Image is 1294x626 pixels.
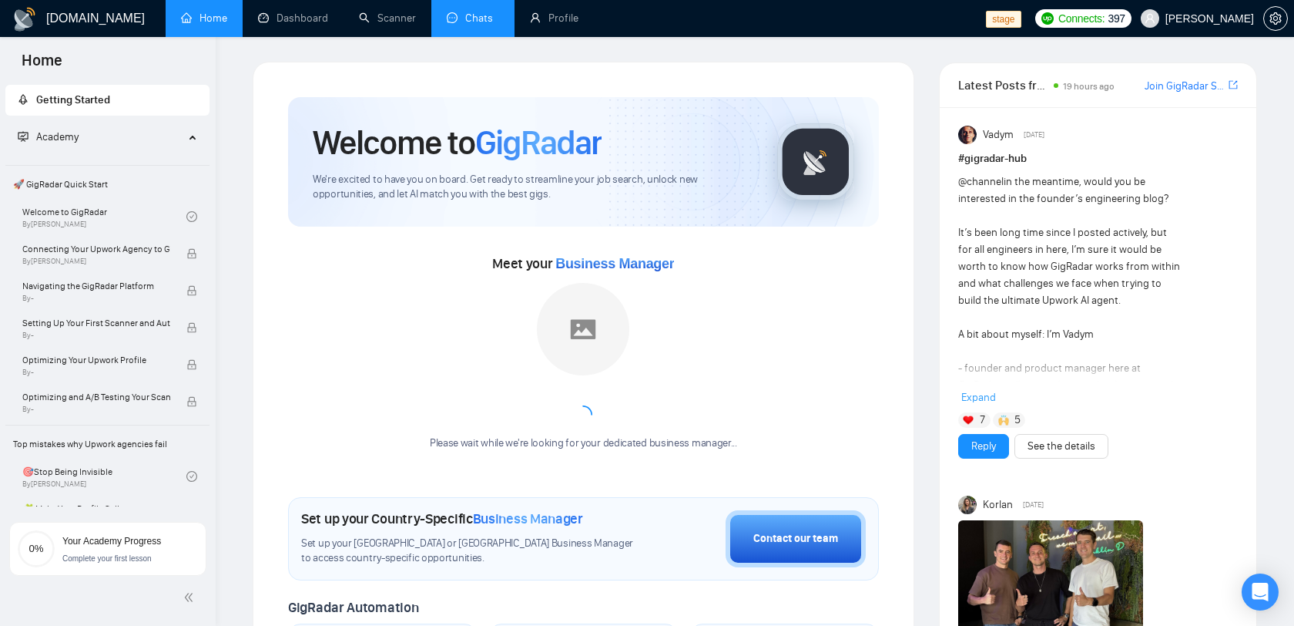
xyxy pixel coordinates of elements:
span: check-circle [186,471,197,482]
span: lock [186,359,197,370]
img: gigradar-logo.png [777,123,854,200]
h1: Welcome to [313,122,602,163]
span: lock [186,322,197,333]
span: Vadym [983,126,1014,143]
a: 🎯Stop Being InvisibleBy[PERSON_NAME] [22,459,186,493]
span: Top mistakes why Upwork agencies fail [7,429,208,459]
img: Vadym [958,126,977,144]
a: Join GigRadar Slack Community [1145,78,1225,95]
span: 5 [1014,412,1021,428]
a: dashboardDashboard [258,12,328,25]
span: [DATE] [1023,498,1044,512]
a: userProfile [530,12,578,25]
li: Getting Started [5,85,210,116]
a: export [1229,78,1238,93]
span: lock [186,248,197,259]
span: stage [986,11,1021,28]
span: check-circle [186,211,197,222]
span: Set up your [GEOGRAPHIC_DATA] or [GEOGRAPHIC_DATA] Business Manager to access country-specific op... [301,537,640,566]
span: Your Academy Progress [62,536,161,547]
span: 🧩 Make Your Profile Sell [22,501,170,517]
span: GigRadar [475,122,602,163]
div: Contact our team [753,530,838,547]
span: 🚀 GigRadar Quick Start [7,169,208,200]
span: double-left [183,590,199,605]
div: Open Intercom Messenger [1242,574,1279,611]
span: Expand [961,391,996,404]
span: Home [9,49,75,82]
a: See the details [1027,438,1095,455]
h1: Set up your Country-Specific [301,510,583,527]
a: searchScanner [359,12,416,25]
button: Reply [958,434,1009,459]
span: Business Manager [555,256,674,271]
span: setting [1264,12,1287,25]
span: By - [22,405,170,414]
span: Navigating the GigRadar Platform [22,278,170,294]
span: Meet your [492,255,674,272]
span: loading [574,406,592,424]
span: Getting Started [36,93,110,106]
button: Contact our team [726,510,866,567]
span: Optimizing Your Upwork Profile [22,352,170,368]
span: Business Manager [473,510,583,527]
span: By - [22,294,170,303]
span: 19 hours ago [1063,81,1115,92]
span: Setting Up Your First Scanner and Auto-Bidder [22,315,170,331]
span: rocket [18,94,28,105]
span: By - [22,331,170,340]
a: Reply [971,438,996,455]
span: 0% [18,544,55,554]
button: See the details [1014,434,1108,459]
span: Academy [18,130,79,143]
span: 397 [1108,10,1125,27]
div: Please wait while we're looking for your dedicated business manager... [421,436,746,451]
img: 🙌 [998,415,1009,426]
button: setting [1263,6,1288,31]
a: messageChats [447,12,499,25]
span: Korlan [983,496,1013,513]
img: logo [12,7,37,32]
span: GigRadar Automation [288,599,418,616]
span: By - [22,368,170,377]
span: [DATE] [1024,128,1044,142]
span: Optimizing and A/B Testing Your Scanner for Better Results [22,389,170,405]
h1: # gigradar-hub [958,150,1238,167]
img: placeholder.png [537,283,629,375]
span: Connecting Your Upwork Agency to GigRadar [22,241,170,257]
span: user [1145,13,1155,24]
img: ❤️ [963,415,974,426]
span: lock [186,285,197,296]
span: fund-projection-screen [18,131,28,142]
a: homeHome [181,12,227,25]
a: setting [1263,12,1288,25]
span: @channel [958,175,1004,188]
span: Academy [36,130,79,143]
span: 7 [980,412,985,428]
img: upwork-logo.png [1041,12,1054,25]
span: Complete your first lesson [62,554,152,563]
span: lock [186,396,197,407]
img: Korlan [958,496,977,514]
span: export [1229,79,1238,91]
span: We're excited to have you on board. Get ready to streamline your job search, unlock new opportuni... [313,173,753,202]
span: By [PERSON_NAME] [22,257,170,266]
span: Connects: [1058,10,1105,27]
a: Welcome to GigRadarBy[PERSON_NAME] [22,200,186,234]
span: Latest Posts from the GigRadar Community [958,76,1049,95]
